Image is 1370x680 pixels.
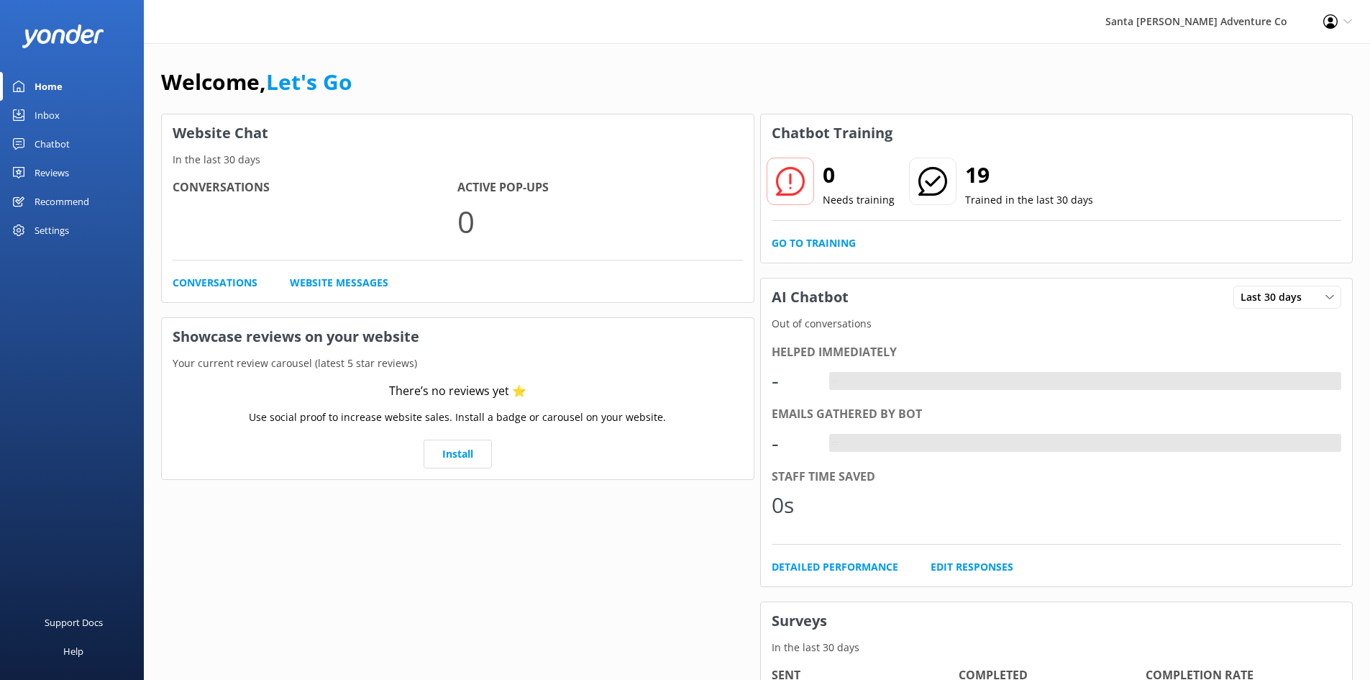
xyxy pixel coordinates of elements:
div: - [772,426,815,461]
div: Recommend [35,187,89,216]
div: Helped immediately [772,343,1342,362]
h4: Active Pop-ups [457,178,742,197]
div: Settings [35,216,69,245]
div: Staff time saved [772,468,1342,486]
p: 0 [457,197,742,245]
a: Let's Go [266,67,352,96]
a: Detailed Performance [772,559,898,575]
div: Reviews [35,158,69,187]
h3: Surveys [761,602,1353,640]
h3: Chatbot Training [761,114,903,152]
a: Go to Training [772,235,856,251]
p: Your current review carousel (latest 5 star reviews) [162,355,754,371]
p: In the last 30 days [761,640,1353,656]
div: Help [63,637,83,666]
div: Support Docs [45,608,103,637]
div: 0s [772,488,815,522]
div: - [829,434,840,453]
h1: Welcome, [161,65,352,99]
div: Emails gathered by bot [772,405,1342,424]
h4: Conversations [173,178,457,197]
div: - [829,372,840,391]
p: Trained in the last 30 days [965,192,1093,208]
a: Install [424,440,492,468]
a: Website Messages [290,275,388,291]
h3: AI Chatbot [761,278,859,316]
img: yonder-white-logo.png [22,24,104,48]
p: Out of conversations [761,316,1353,332]
a: Conversations [173,275,257,291]
span: Last 30 days [1241,289,1310,305]
div: Home [35,72,63,101]
div: Chatbot [35,130,70,158]
div: There’s no reviews yet ⭐ [389,382,526,401]
p: Needs training [823,192,895,208]
h3: Website Chat [162,114,754,152]
h3: Showcase reviews on your website [162,318,754,355]
h2: 0 [823,158,895,192]
div: - [772,363,815,398]
a: Edit Responses [931,559,1013,575]
div: Inbox [35,101,60,130]
p: Use social proof to increase website sales. Install a badge or carousel on your website. [249,409,666,425]
h2: 19 [965,158,1093,192]
p: In the last 30 days [162,152,754,168]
